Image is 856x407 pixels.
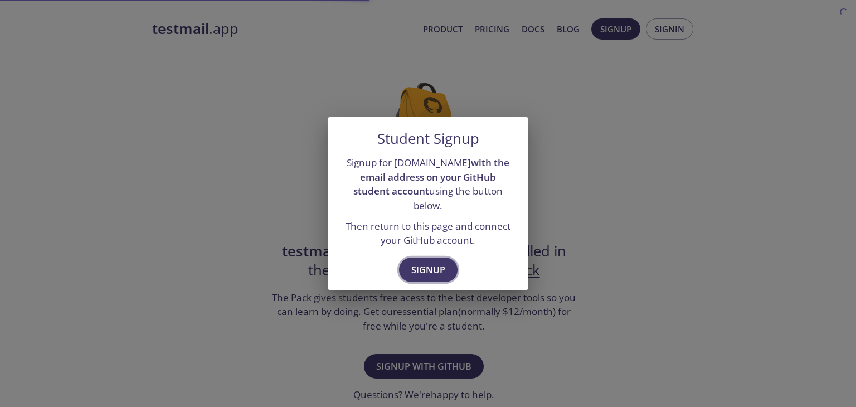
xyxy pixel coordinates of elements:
[399,258,458,282] button: Signup
[341,156,515,213] p: Signup for [DOMAIN_NAME] using the button below.
[411,262,445,278] span: Signup
[377,130,479,147] h5: Student Signup
[353,156,509,197] strong: with the email address on your GitHub student account
[341,219,515,248] p: Then return to this page and connect your GitHub account.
